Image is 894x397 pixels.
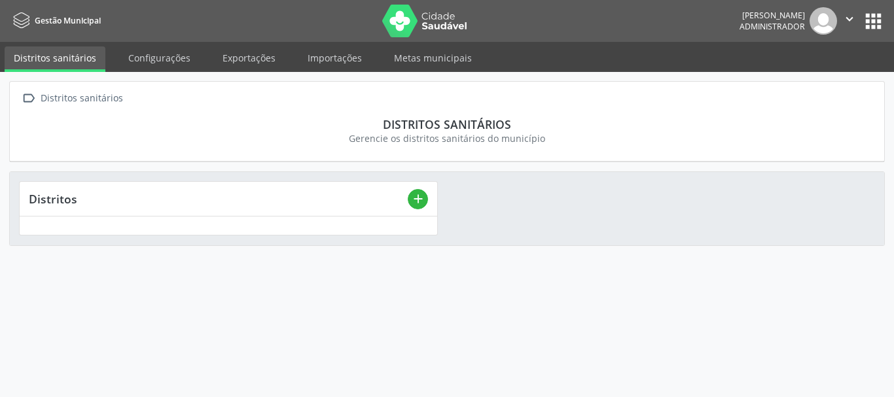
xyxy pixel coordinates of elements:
[837,7,862,35] button: 
[5,46,105,72] a: Distritos sanitários
[19,89,38,108] i: 
[408,189,428,209] button: add
[9,10,101,31] a: Gestão Municipal
[29,192,408,206] div: Distritos
[35,15,101,26] span: Gestão Municipal
[740,10,805,21] div: [PERSON_NAME]
[38,89,125,108] div: Distritos sanitários
[213,46,285,69] a: Exportações
[810,7,837,35] img: img
[298,46,371,69] a: Importações
[842,12,857,26] i: 
[740,21,805,32] span: Administrador
[411,192,425,206] i: add
[862,10,885,33] button: apps
[385,46,481,69] a: Metas municipais
[19,89,125,108] a:  Distritos sanitários
[119,46,200,69] a: Configurações
[28,117,866,131] div: Distritos sanitários
[28,131,866,145] div: Gerencie os distritos sanitários do município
